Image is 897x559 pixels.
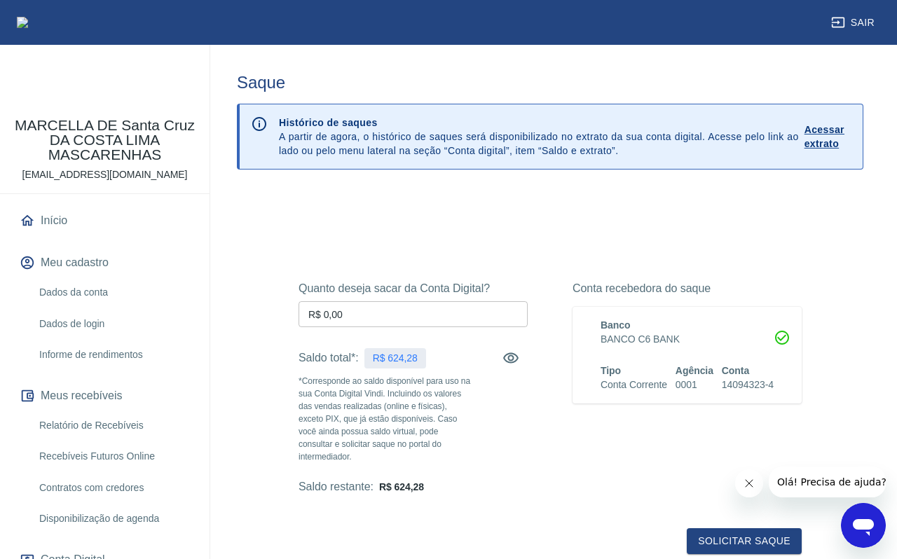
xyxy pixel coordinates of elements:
h5: Conta recebedora do saque [573,282,802,296]
p: MARCELLA DE Santa Cruz DA COSTA LIMA MASCARENHAS [11,118,198,162]
h5: Saldo restante: [299,480,374,495]
button: Sair [828,10,880,36]
p: [EMAIL_ADDRESS][DOMAIN_NAME] [22,167,188,182]
a: Acessar extrato [804,116,851,158]
h6: 14094323-4 [722,378,774,392]
h3: Saque [237,73,863,92]
h5: Quanto deseja sacar da Conta Digital? [299,282,528,296]
a: Relatório de Recebíveis [34,411,193,440]
p: Histórico de saques [279,116,799,130]
button: Meu cadastro [17,247,193,278]
a: Disponibilização de agenda [34,504,193,533]
span: Olá! Precisa de ajuda? [8,10,118,21]
span: Banco [601,319,631,331]
p: R$ 624,28 [373,351,418,366]
h6: BANCO C6 BANK [601,332,774,347]
span: Agência [676,365,713,376]
p: *Corresponde ao saldo disponível para uso na sua Conta Digital Vindi. Incluindo os valores das ve... [299,375,470,463]
a: Dados da conta [34,278,193,307]
img: b0518c51-910e-43d7-aa1c-2146ca433272.jpeg [77,56,133,112]
h6: Conta Corrente [601,378,667,392]
span: Tipo [601,365,621,376]
iframe: Mensagem da empresa [769,467,886,497]
h6: 0001 [676,378,713,392]
a: Início [17,205,193,236]
iframe: Botão para abrir a janela de mensagens [841,503,886,548]
img: Vindi [17,17,108,28]
span: Conta [722,365,749,376]
h5: Saldo total*: [299,351,359,365]
a: Contratos com credores [34,474,193,502]
p: Acessar extrato [804,123,851,151]
a: Dados de login [34,310,193,338]
button: Solicitar saque [687,528,802,554]
a: Recebíveis Futuros Online [34,442,193,471]
a: Informe de rendimentos [34,340,193,369]
button: Meus recebíveis [17,380,193,411]
span: R$ 624,28 [379,481,424,492]
p: A partir de agora, o histórico de saques será disponibilizado no extrato da sua conta digital. Ac... [279,116,799,158]
iframe: Fechar mensagem [735,469,763,497]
